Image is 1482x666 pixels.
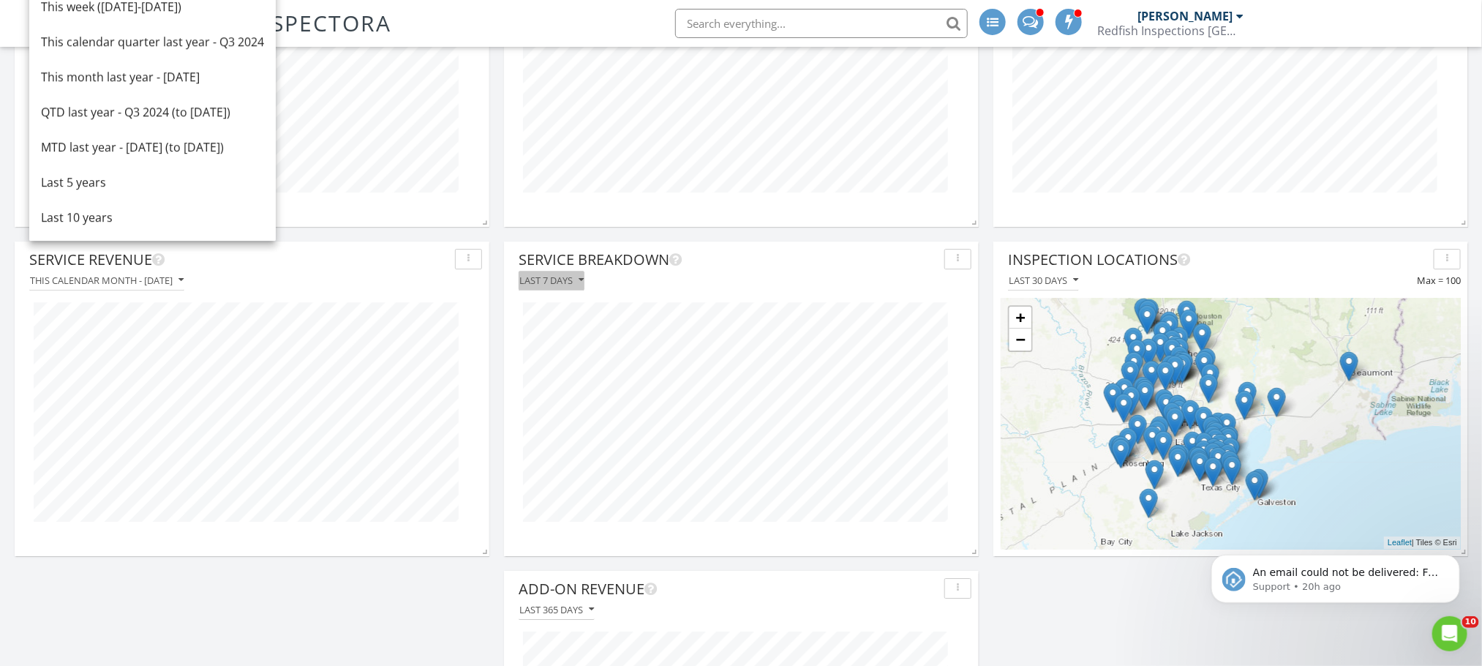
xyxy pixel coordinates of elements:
[29,271,184,291] button: This calendar month - [DATE]
[271,7,391,38] span: SPECTORA
[1462,616,1479,628] span: 10
[1008,249,1428,271] div: Inspection Locations
[1009,275,1078,285] div: Last 30 days
[229,20,391,50] a: SPECTORA
[675,9,968,38] input: Search everything...
[519,249,939,271] div: Service Breakdown
[30,275,184,285] div: This calendar month - [DATE]
[1432,616,1467,651] iframe: Intercom live chat
[519,605,594,615] div: Last 365 days
[1097,23,1244,38] div: Redfish Inspections Houston
[29,249,449,271] div: Service Revenue
[1189,524,1482,626] iframe: Intercom notifications message
[519,271,584,291] button: Last 7 days
[41,138,264,156] div: MTD last year - [DATE] (to [DATE])
[1137,9,1233,23] div: [PERSON_NAME]
[1008,271,1079,291] button: Last 30 days
[519,578,939,600] div: Add-On Revenue
[41,209,264,226] div: Last 10 years
[1417,274,1461,286] span: Max = 100
[41,173,264,191] div: Last 5 years
[1009,307,1031,329] a: Zoom in
[519,275,584,285] div: Last 7 days
[41,103,264,121] div: QTD last year - Q3 2024 (to [DATE])
[1009,329,1031,351] a: Zoom out
[519,600,595,620] button: Last 365 days
[41,68,264,86] div: This month last year - [DATE]
[41,33,264,50] div: This calendar quarter last year - Q3 2024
